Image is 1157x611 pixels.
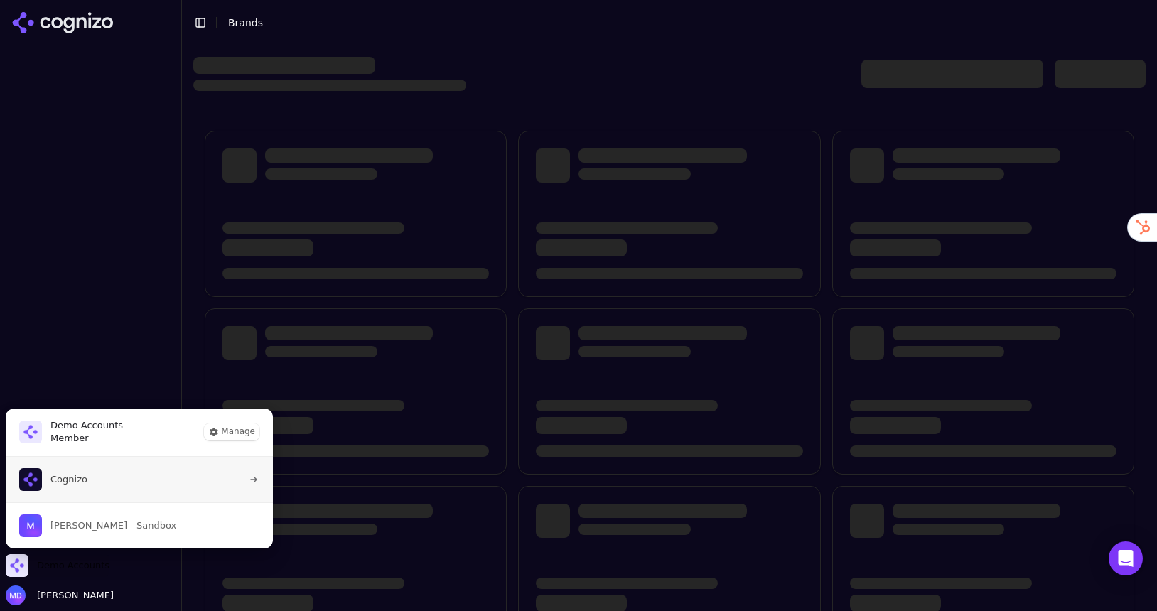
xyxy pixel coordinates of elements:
[50,432,123,445] span: Member
[50,473,87,486] span: Cognizo
[6,554,109,577] button: Close organization switcher
[5,456,274,548] div: List of all organization memberships
[6,585,26,605] img: Melissa Dowd
[50,419,123,432] span: Demo Accounts
[50,519,176,532] span: Melissa Dowd - Sandbox
[6,585,114,605] button: Open user button
[19,468,42,491] img: Cognizo
[19,421,42,443] img: Demo Accounts
[31,589,114,602] span: [PERSON_NAME]
[37,559,109,572] span: Demo Accounts
[204,423,259,440] button: Manage
[6,409,273,548] div: Demo Accounts is active
[228,16,263,30] nav: breadcrumb
[1109,541,1143,575] div: Open Intercom Messenger
[19,514,42,537] img: Melissa Dowd - Sandbox
[228,17,263,28] span: Brands
[6,554,28,577] img: Demo Accounts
